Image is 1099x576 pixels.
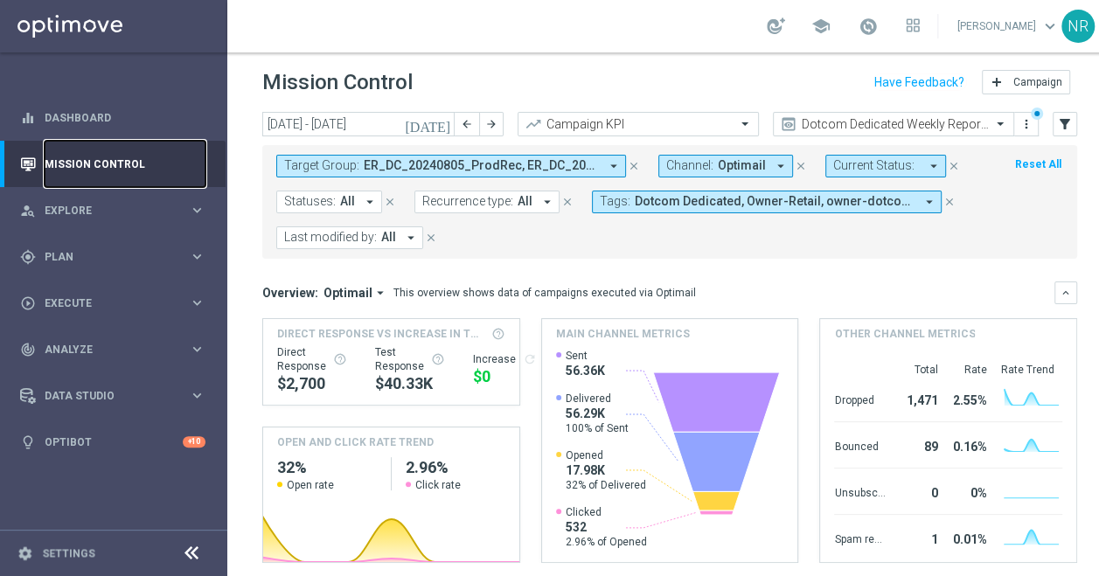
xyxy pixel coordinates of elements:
div: Spam reported [834,524,885,552]
button: keyboard_arrow_down [1054,281,1077,304]
i: close [628,160,640,172]
i: keyboard_arrow_down [1060,287,1072,299]
span: Open rate [287,478,334,492]
div: $2,700 [277,373,347,394]
div: 0% [944,477,986,505]
div: $0 [473,366,537,387]
a: Optibot [45,419,183,465]
button: track_changes Analyze keyboard_arrow_right [19,343,206,357]
i: gps_fixed [20,249,36,265]
button: Data Studio keyboard_arrow_right [19,389,206,403]
span: Direct Response VS Increase In Total Mid Shipment Dotcom Transaction Amount [277,326,486,342]
div: Rate Trend [1000,363,1062,377]
div: Mission Control [20,141,205,187]
i: arrow_drop_down [773,158,789,174]
i: equalizer [20,110,36,126]
button: Recurrence type: All arrow_drop_down [414,191,560,213]
i: close [561,196,574,208]
a: Dashboard [45,94,205,141]
div: Unsubscribed [834,477,885,505]
i: track_changes [20,342,36,357]
i: arrow_drop_down [926,158,942,174]
i: person_search [20,203,36,219]
span: 56.36K [566,363,605,378]
div: Bounced [834,431,885,459]
i: close [795,160,807,172]
div: 0 [892,477,937,505]
button: play_circle_outline Execute keyboard_arrow_right [19,296,206,310]
h2: 32% [277,457,377,478]
i: more_vert [1019,117,1033,131]
div: gps_fixed Plan keyboard_arrow_right [19,250,206,264]
i: lightbulb [20,434,36,450]
i: [DATE] [405,116,452,132]
span: All [518,194,532,209]
i: arrow_drop_down [606,158,622,174]
i: filter_alt [1057,116,1073,132]
i: keyboard_arrow_right [189,295,205,311]
a: Settings [42,548,95,559]
a: Mission Control [45,141,205,187]
ng-select: Dotcom Dedicated Weekly Reporting [773,112,1014,136]
button: close [626,156,642,176]
span: Execute [45,298,189,309]
button: add Campaign [982,70,1070,94]
div: 0.01% [944,524,986,552]
button: Last modified by: All arrow_drop_down [276,226,423,249]
span: 2.96% of Opened [566,535,647,549]
button: Reset All [1013,155,1063,174]
div: Optibot [20,419,205,465]
div: 2.55% [944,385,986,413]
div: Test Response [375,345,445,373]
button: equalizer Dashboard [19,111,206,125]
span: Optimail [718,158,766,173]
button: [DATE] [402,112,455,138]
i: preview [780,115,797,133]
div: Explore [20,203,189,219]
span: Last modified by: [284,230,377,245]
h2: 2.96% [406,457,505,478]
button: more_vert [1018,114,1035,135]
span: All [340,194,355,209]
span: Data Studio [45,391,189,401]
span: Campaign [1013,76,1062,88]
h3: Overview: [262,285,318,301]
input: Select date range [262,112,455,136]
button: close [942,192,957,212]
i: close [948,160,960,172]
span: Analyze [45,344,189,355]
div: 1,471 [892,385,937,413]
i: refresh [523,352,537,366]
div: Direct Response [277,345,347,373]
span: Delivered [566,392,629,406]
button: close [382,192,398,212]
button: close [423,228,439,247]
span: Current Status: [833,158,915,173]
button: Target Group: ER_DC_20240805_ProdRec, ER_DC_20240805_ProdRec_THURS arrow_drop_down [276,155,626,177]
div: NR [1061,10,1095,43]
span: All [381,230,396,245]
i: keyboard_arrow_right [189,248,205,265]
button: close [793,156,809,176]
i: arrow_drop_down [539,194,555,210]
i: add [990,75,1004,89]
i: settings [17,545,33,561]
div: +10 [183,436,205,448]
span: Clicked [566,505,647,519]
button: close [946,156,962,176]
div: 0.16% [944,431,986,459]
i: arrow_drop_down [403,230,419,246]
button: Channel: Optimail arrow_drop_down [658,155,793,177]
span: Sent [566,349,605,363]
button: close [560,192,575,212]
div: Execute [20,295,189,311]
div: Plan [20,249,189,265]
div: person_search Explore keyboard_arrow_right [19,204,206,218]
span: 100% of Sent [566,421,629,435]
i: trending_up [525,115,542,133]
input: Have Feedback? [874,76,964,88]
